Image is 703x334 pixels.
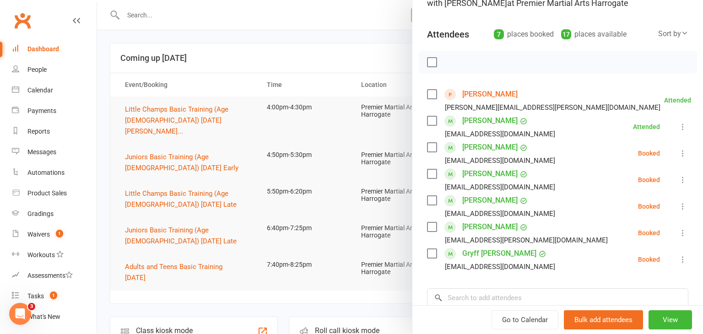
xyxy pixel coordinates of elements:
[462,246,536,261] a: Gryff [PERSON_NAME]
[427,28,469,41] div: Attendees
[12,286,97,307] a: Tasks 1
[27,292,44,300] div: Tasks
[445,128,555,140] div: [EMAIL_ADDRESS][DOMAIN_NAME]
[28,303,35,310] span: 3
[12,162,97,183] a: Automations
[56,230,63,237] span: 1
[492,310,558,329] a: Go to Calendar
[9,303,31,325] iframe: Intercom live chat
[12,59,97,80] a: People
[12,142,97,162] a: Messages
[462,140,518,155] a: [PERSON_NAME]
[445,208,555,220] div: [EMAIL_ADDRESS][DOMAIN_NAME]
[12,224,97,245] a: Waivers 1
[12,245,97,265] a: Workouts
[27,148,56,156] div: Messages
[658,28,688,40] div: Sort by
[12,80,97,101] a: Calendar
[445,181,555,193] div: [EMAIL_ADDRESS][DOMAIN_NAME]
[12,265,97,286] a: Assessments
[638,150,660,156] div: Booked
[27,231,50,238] div: Waivers
[561,28,627,41] div: places available
[27,189,67,197] div: Product Sales
[27,66,47,73] div: People
[445,102,660,113] div: [PERSON_NAME][EMAIL_ADDRESS][PERSON_NAME][DOMAIN_NAME]
[462,113,518,128] a: [PERSON_NAME]
[11,9,34,32] a: Clubworx
[445,155,555,167] div: [EMAIL_ADDRESS][DOMAIN_NAME]
[462,193,518,208] a: [PERSON_NAME]
[12,121,97,142] a: Reports
[633,124,660,130] div: Attended
[564,310,643,329] button: Bulk add attendees
[12,307,97,327] a: What's New
[638,203,660,210] div: Booked
[427,288,688,307] input: Search to add attendees
[27,86,53,94] div: Calendar
[12,204,97,224] a: Gradings
[27,45,59,53] div: Dashboard
[462,167,518,181] a: [PERSON_NAME]
[561,29,571,39] div: 17
[27,107,56,114] div: Payments
[27,128,50,135] div: Reports
[12,183,97,204] a: Product Sales
[27,210,54,217] div: Gradings
[445,234,608,246] div: [EMAIL_ADDRESS][PERSON_NAME][DOMAIN_NAME]
[50,291,57,299] span: 1
[27,169,65,176] div: Automations
[494,28,554,41] div: places booked
[12,39,97,59] a: Dashboard
[494,29,504,39] div: 7
[638,256,660,263] div: Booked
[462,87,518,102] a: [PERSON_NAME]
[12,101,97,121] a: Payments
[27,313,60,320] div: What's New
[638,177,660,183] div: Booked
[649,310,692,329] button: View
[27,251,55,259] div: Workouts
[445,261,555,273] div: [EMAIL_ADDRESS][DOMAIN_NAME]
[27,272,73,279] div: Assessments
[462,220,518,234] a: [PERSON_NAME]
[664,97,691,103] div: Attended
[638,230,660,236] div: Booked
